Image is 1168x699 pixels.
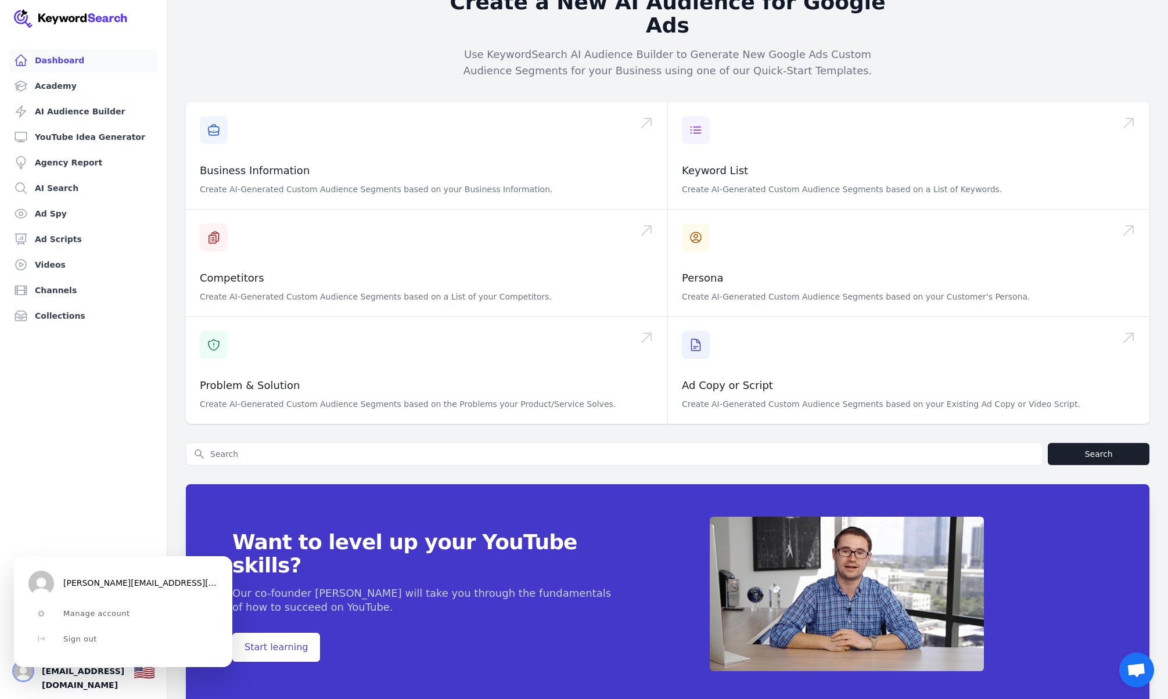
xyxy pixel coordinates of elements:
[232,633,320,662] span: Start learning
[9,202,157,225] a: Ad Spy
[14,662,33,680] button: Close user button
[186,443,1043,465] input: Search
[63,635,97,644] span: Sign out
[200,379,300,391] a: Problem & Solution
[1119,653,1154,687] a: Open chat
[9,125,157,149] a: YouTube Idea Generator
[14,9,128,28] img: Your Company
[9,176,157,200] a: AI Search
[14,556,232,667] div: User button popover
[9,100,157,123] a: AI Audience Builder
[63,578,218,589] span: [PERSON_NAME][EMAIL_ADDRESS][DOMAIN_NAME]
[134,661,155,682] div: 🇺🇸
[1048,443,1149,465] button: Search
[9,74,157,98] a: Academy
[710,517,984,671] img: App screenshot
[232,531,617,577] span: Want to level up your YouTube skills?
[200,272,264,284] a: Competitors
[682,272,724,284] a: Persona
[9,253,157,276] a: Videos
[63,609,130,618] span: Manage account
[200,164,310,176] a: Business Information
[42,650,124,692] span: [PERSON_NAME][EMAIL_ADDRESS][DOMAIN_NAME]
[9,49,157,72] a: Dashboard
[682,164,748,176] a: Keyword List
[9,279,157,302] a: Channels
[232,586,617,614] p: Our co-founder [PERSON_NAME] will take you through the fundamentals of how to succeed on YouTube.
[9,151,157,174] a: Agency Report
[445,46,891,79] p: Use KeywordSearch AI Audience Builder to Generate New Google Ads Custom Audience Segments for you...
[9,304,157,327] a: Collections
[9,228,157,251] a: Ad Scripts
[682,379,773,391] a: Ad Copy or Script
